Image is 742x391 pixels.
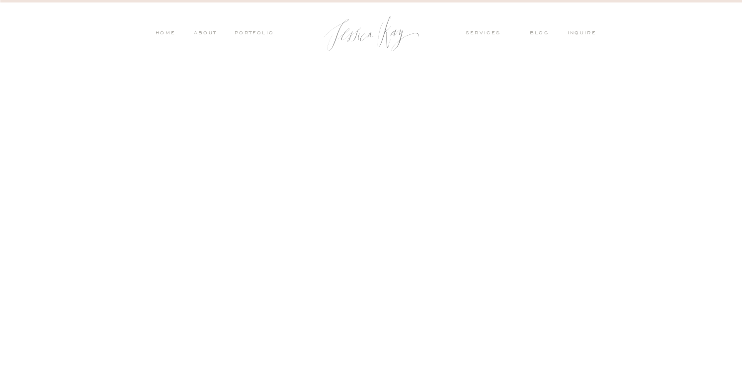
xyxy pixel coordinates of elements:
[191,29,217,38] a: ABOUT
[155,29,176,38] a: HOME
[568,29,601,38] a: inquire
[0,100,194,359] img: A couple sharing an intimate moment together at sunset during their wedding at Caymus Vineyards i...
[466,29,514,38] a: services
[530,29,556,38] a: blog
[480,100,669,359] img: A joyful moment of a bride and groom pouring champagne into a tower of glasses during their elega...
[233,29,274,38] a: PORTFOLIO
